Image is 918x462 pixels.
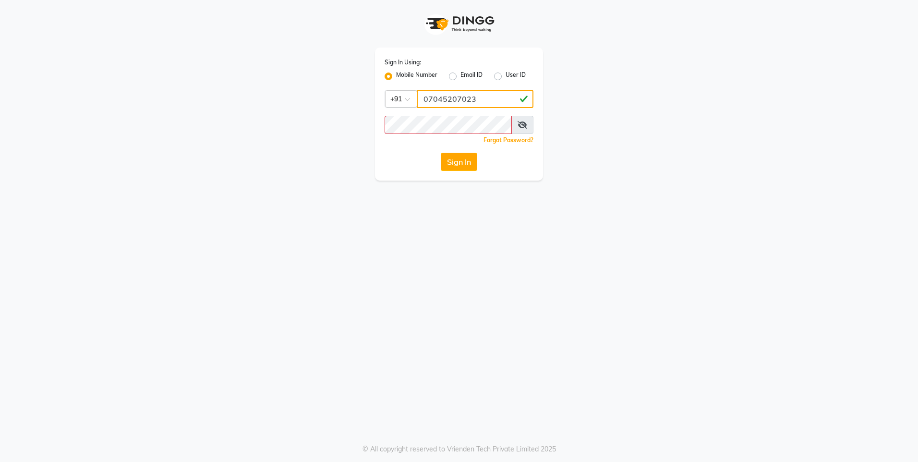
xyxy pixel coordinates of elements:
img: logo1.svg [421,10,497,38]
input: Username [385,116,512,134]
a: Forgot Password? [483,136,533,144]
input: Username [417,90,533,108]
button: Sign In [441,153,477,171]
label: Email ID [460,71,483,82]
label: Mobile Number [396,71,437,82]
label: User ID [506,71,526,82]
label: Sign In Using: [385,58,421,67]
